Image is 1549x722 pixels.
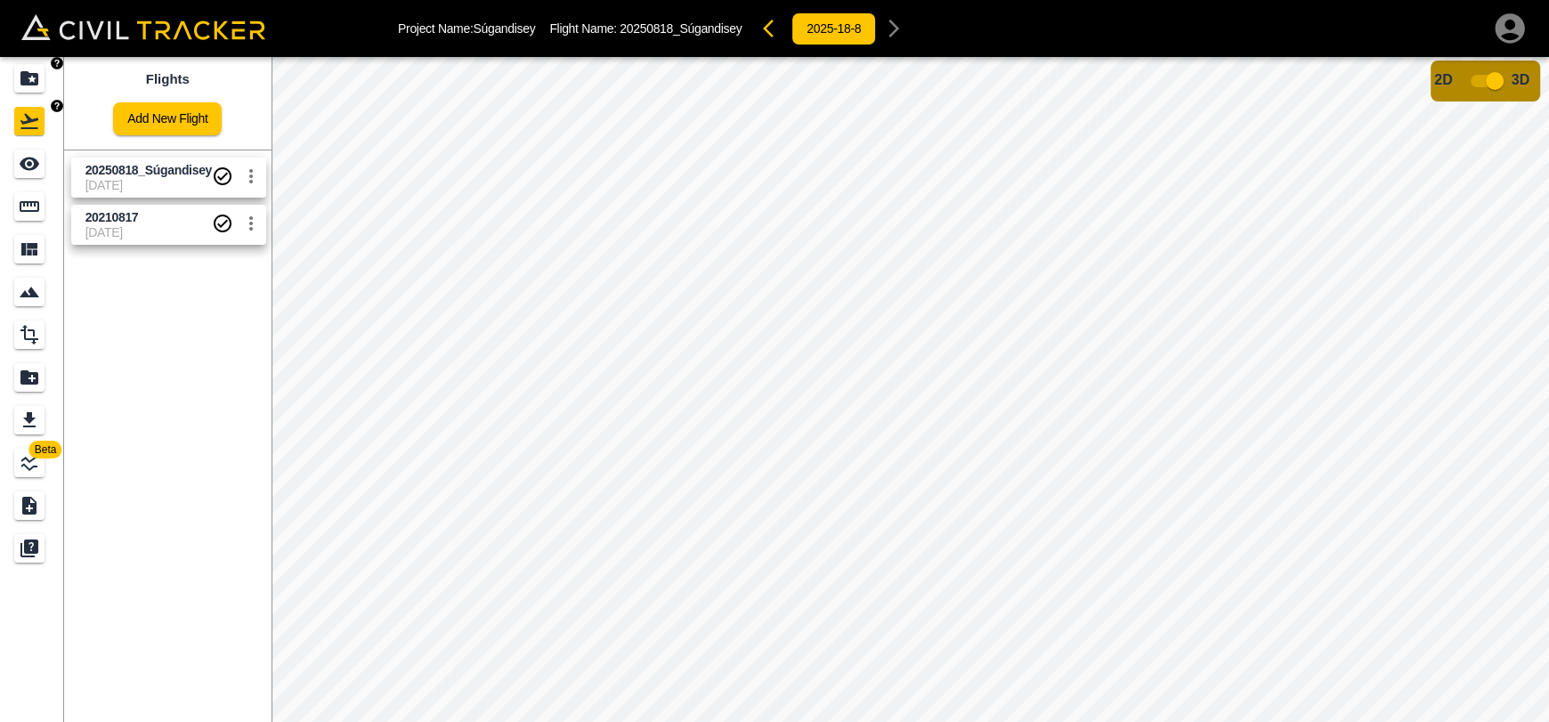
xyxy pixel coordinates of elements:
button: 2025-18-8 [791,12,876,45]
p: Project Name: Súgandisey [398,21,535,36]
p: Flight Name: [549,21,742,36]
span: 2D [1434,72,1452,87]
span: 3D [1512,72,1529,87]
img: Civil Tracker [21,14,265,39]
span: 20250818_Súgandisey [620,21,742,36]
